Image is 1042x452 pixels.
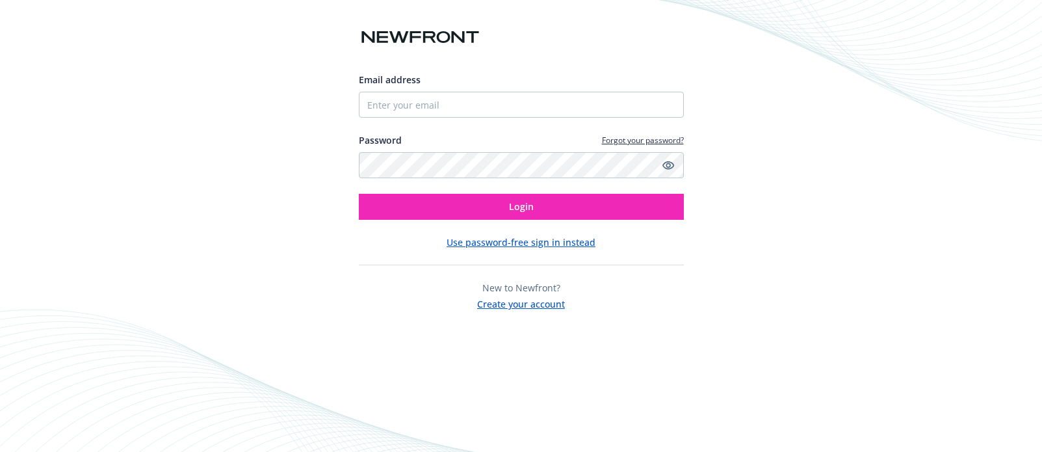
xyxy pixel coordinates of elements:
[359,26,482,49] img: Newfront logo
[359,152,684,178] input: Enter your password
[359,133,402,147] label: Password
[447,235,595,249] button: Use password-free sign in instead
[602,135,684,146] a: Forgot your password?
[660,157,676,173] a: Show password
[359,194,684,220] button: Login
[482,282,560,294] span: New to Newfront?
[359,73,421,86] span: Email address
[509,200,534,213] span: Login
[477,295,565,311] button: Create your account
[359,92,684,118] input: Enter your email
